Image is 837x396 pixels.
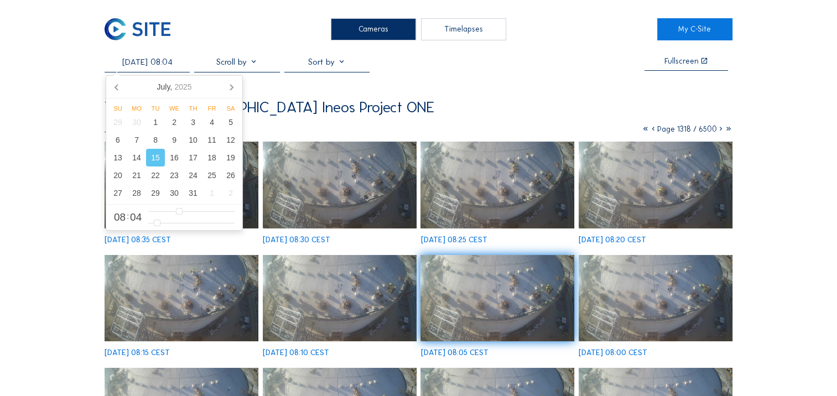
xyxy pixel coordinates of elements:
div: [DATE] 08:05 CEST [420,349,488,357]
a: C-SITE Logo [105,18,180,40]
div: 5 [221,113,240,131]
img: C-SITE Logo [105,18,170,40]
div: 10 [184,131,202,149]
div: 3 [184,113,202,131]
div: [DATE] 08:15 CEST [105,349,170,357]
div: 22 [146,166,165,184]
div: Cameras [331,18,416,40]
div: 26 [221,166,240,184]
div: [DATE] 08:25 CEST [420,236,487,244]
div: We [165,105,184,112]
div: July, [152,78,196,96]
div: 16 [165,149,184,166]
div: 21 [127,166,146,184]
a: My C-Site [657,18,732,40]
div: 1 [146,113,165,131]
div: Sa [221,105,240,112]
div: 7 [127,131,146,149]
div: Camera 2 [105,122,190,133]
div: 29 [146,184,165,202]
img: image_51932076 [579,142,732,228]
div: 8 [146,131,165,149]
img: image_51932237 [420,142,574,228]
div: 28 [127,184,146,202]
div: 20 [108,166,127,184]
div: 24 [184,166,202,184]
div: 6 [108,131,127,149]
div: 9 [165,131,184,149]
div: 31 [184,184,202,202]
input: Search by date 󰅀 [105,56,190,67]
div: 12 [221,131,240,149]
i: 2025 [174,82,191,91]
img: image_51932467 [105,142,258,228]
div: [DATE] 08:20 CEST [579,236,646,244]
div: 29 [108,113,127,131]
div: 13 [108,149,127,166]
div: 15 [146,149,165,166]
div: 23 [165,166,184,184]
div: Fullscreen [664,58,699,65]
div: [DATE] 08:10 CEST [263,349,329,357]
div: Mo [127,105,146,112]
div: [DATE] 08:35 CEST [105,236,171,244]
div: 4 [202,113,221,131]
div: TGE GAS / [GEOGRAPHIC_DATA] Ineos Project ONE [105,100,434,115]
img: image_51931814 [263,255,417,341]
div: [DATE] 08:00 CEST [579,349,647,357]
img: image_51932304 [263,142,417,228]
div: 1 [202,184,221,202]
div: 30 [165,184,184,202]
span: 04 [130,212,142,222]
div: Su [108,105,127,112]
div: 27 [108,184,127,202]
span: : [127,212,129,220]
div: 14 [127,149,146,166]
div: 17 [184,149,202,166]
span: 08 [114,212,126,222]
div: Fr [202,105,221,112]
div: 18 [202,149,221,166]
span: Page 1318 / 6500 [657,124,717,134]
div: 11 [202,131,221,149]
div: Th [184,105,202,112]
div: 19 [221,149,240,166]
img: image_51931905 [105,255,258,341]
div: Timelapses [421,18,506,40]
div: 2 [165,113,184,131]
div: [DATE] 08:30 CEST [263,236,330,244]
img: image_51931588 [579,255,732,341]
div: 30 [127,113,146,131]
div: 2 [221,184,240,202]
div: 25 [202,166,221,184]
img: image_51931653 [420,255,574,341]
div: Tu [146,105,165,112]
